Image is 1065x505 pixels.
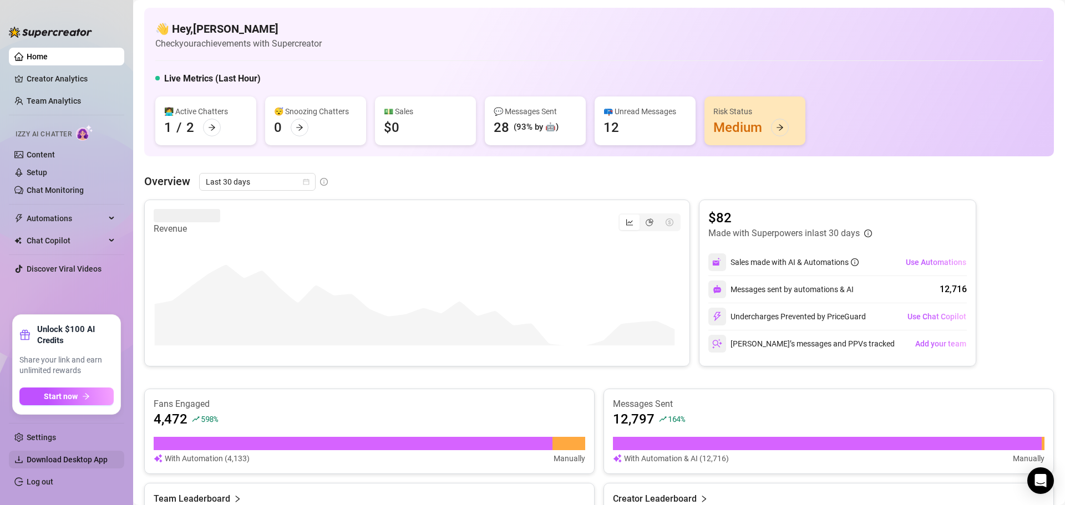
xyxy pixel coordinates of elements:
[712,257,722,267] img: svg%3e
[155,21,322,37] h4: 👋 Hey, [PERSON_NAME]
[27,264,102,273] a: Discover Viral Videos
[27,455,108,464] span: Download Desktop App
[27,96,81,105] a: Team Analytics
[713,105,797,118] div: Risk Status
[384,119,399,136] div: $0
[646,218,653,226] span: pie-chart
[851,258,859,266] span: info-circle
[274,105,357,118] div: 😴 Snoozing Chatters
[603,119,619,136] div: 12
[603,105,687,118] div: 📪 Unread Messages
[82,392,90,400] span: arrow-right
[708,280,854,298] div: Messages sent by automations & AI
[659,415,667,423] span: rise
[27,232,105,249] span: Chat Copilot
[154,410,187,428] article: 4,472
[907,312,966,321] span: Use Chat Copilot
[864,229,872,237] span: info-circle
[626,218,633,226] span: line-chart
[384,105,467,118] div: 💵 Sales
[27,186,84,195] a: Chat Monitoring
[19,355,114,376] span: Share your link and earn unlimited rewards
[274,119,282,136] div: 0
[206,174,309,190] span: Last 30 days
[154,222,220,236] article: Revenue
[613,398,1044,410] article: Messages Sent
[624,452,729,465] article: With Automation & AI (12,716)
[14,455,23,464] span: download
[201,414,218,424] span: 598 %
[906,258,966,267] span: Use Automations
[27,52,48,61] a: Home
[940,283,967,296] div: 12,716
[494,119,509,136] div: 28
[27,150,55,159] a: Content
[154,398,585,410] article: Fans Engaged
[296,124,303,131] span: arrow-right
[165,452,250,465] article: With Automation (4,133)
[776,124,784,131] span: arrow-right
[554,452,585,465] article: Manually
[27,210,105,227] span: Automations
[731,256,859,268] div: Sales made with AI & Automations
[713,285,722,294] img: svg%3e
[164,119,172,136] div: 1
[155,37,322,50] article: Check your achievements with Supercreator
[14,214,23,223] span: thunderbolt
[618,213,681,231] div: segmented control
[27,168,47,177] a: Setup
[712,339,722,349] img: svg%3e
[712,312,722,322] img: svg%3e
[76,125,93,141] img: AI Chatter
[514,121,559,134] div: (93% by 🤖)
[303,178,310,185] span: calendar
[37,324,114,346] strong: Unlock $100 AI Credits
[668,414,685,424] span: 164 %
[27,70,115,88] a: Creator Analytics
[613,410,655,428] article: 12,797
[192,415,200,423] span: rise
[16,129,72,140] span: Izzy AI Chatter
[164,105,247,118] div: 👩‍💻 Active Chatters
[14,237,22,244] img: Chat Copilot
[144,173,190,190] article: Overview
[494,105,577,118] div: 💬 Messages Sent
[708,335,895,353] div: [PERSON_NAME]’s messages and PPVs tracked
[666,218,673,226] span: dollar-circle
[1013,452,1044,465] article: Manually
[27,477,53,486] a: Log out
[907,308,967,325] button: Use Chat Copilot
[19,329,31,340] span: gift
[154,452,163,465] img: svg%3e
[708,227,860,240] article: Made with Superpowers in last 30 days
[905,253,967,271] button: Use Automations
[27,433,56,442] a: Settings
[186,119,194,136] div: 2
[320,178,328,186] span: info-circle
[164,72,261,85] h5: Live Metrics (Last Hour)
[1027,467,1054,494] div: Open Intercom Messenger
[208,124,216,131] span: arrow-right
[44,392,78,401] span: Start now
[708,308,866,325] div: Undercharges Prevented by PriceGuard
[19,387,114,405] button: Start nowarrow-right
[9,27,92,38] img: logo-BBDzfeDw.svg
[613,452,622,465] img: svg%3e
[915,335,967,353] button: Add your team
[915,339,966,348] span: Add your team
[708,209,872,227] article: $82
